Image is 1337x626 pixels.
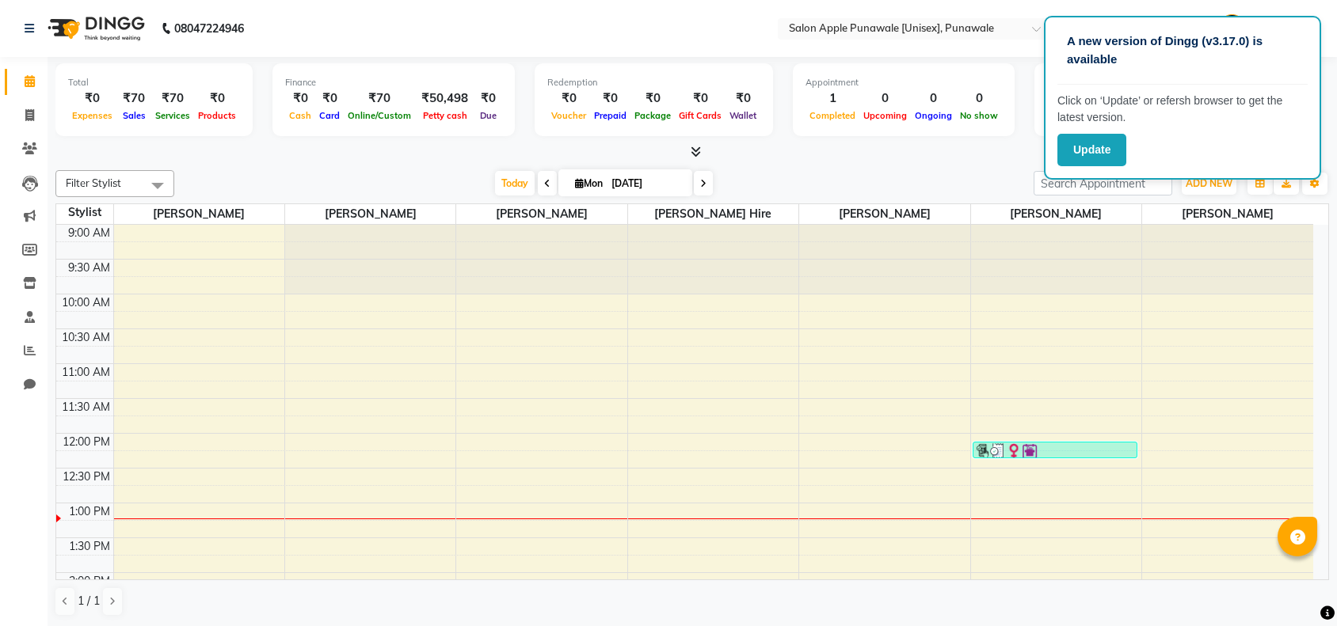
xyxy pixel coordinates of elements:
span: Online/Custom [344,110,415,121]
div: ₹0 [315,89,344,108]
span: Expenses [68,110,116,121]
div: ₹50,498 [415,89,474,108]
div: ₹0 [194,89,240,108]
span: Petty cash [419,110,471,121]
div: 1 [806,89,859,108]
span: Filter Stylist [66,176,121,189]
button: ADD NEW [1182,173,1236,195]
div: ₹0 [68,89,116,108]
div: ₹70 [344,89,415,108]
span: Ongoing [911,110,956,121]
div: ₹0 [726,89,760,108]
span: [PERSON_NAME] [1142,204,1313,224]
div: 0 [911,89,956,108]
div: Appointment [806,76,1002,89]
span: [PERSON_NAME] [114,204,284,224]
div: 2:00 PM [66,573,113,590]
span: 1 / 1 [78,593,100,609]
span: Voucher [547,110,590,121]
div: 9:00 AM [65,225,113,241]
span: [PERSON_NAME] [799,204,969,224]
span: Prepaid [590,110,630,121]
img: logo [40,6,149,51]
span: Services [151,110,194,121]
span: Wallet [726,110,760,121]
div: ₹0 [547,89,590,108]
div: Stylist [56,204,113,221]
span: [PERSON_NAME] Hire [628,204,798,224]
div: 12:30 PM [59,469,113,485]
div: 11:00 AM [59,364,113,381]
span: No show [956,110,1002,121]
p: Click on ‘Update’ or refersh browser to get the latest version. [1057,93,1308,126]
div: ₹0 [675,89,726,108]
div: ₹70 [116,89,151,108]
div: ₹70 [151,89,194,108]
img: Punawale [1218,14,1246,42]
div: 11:30 AM [59,399,113,415]
b: 08047224946 [174,6,244,51]
button: Update [1057,134,1126,166]
div: Redemption [547,76,760,89]
span: Upcoming [859,110,911,121]
span: Products [194,110,240,121]
span: Completed [806,110,859,121]
div: 1:00 PM [66,503,113,520]
span: [PERSON_NAME] [456,204,627,224]
div: 12:00 PM [59,434,113,450]
span: Card [315,110,344,121]
div: Total [68,76,240,89]
span: [PERSON_NAME] [971,204,1141,224]
div: 10:30 AM [59,329,113,346]
span: Due [476,110,501,121]
span: ADD NEW [1186,177,1232,189]
input: Search Appointment [1034,171,1172,195]
div: 9:30 AM [65,260,113,276]
iframe: chat widget [1270,563,1321,610]
div: 0 [859,89,911,108]
p: A new version of Dingg (v3.17.0) is available [1067,32,1298,68]
span: Today [495,171,535,195]
span: Sales [119,110,150,121]
div: 0 [956,89,1002,108]
div: 1:30 PM [66,538,113,555]
div: Finance [285,76,502,89]
div: ₹0 [285,89,315,108]
div: 10:00 AM [59,294,113,311]
div: ₹0 [590,89,630,108]
span: Mon [571,177,607,189]
div: [PERSON_NAME], TK01, 12:05 PM-12:20 PM, Threading-Eyebrows-[DEMOGRAPHIC_DATA] (₹70) [973,442,1137,457]
span: [PERSON_NAME] [285,204,455,224]
span: Package [630,110,675,121]
div: ₹0 [630,89,675,108]
div: ₹0 [474,89,502,108]
span: Gift Cards [675,110,726,121]
span: Cash [285,110,315,121]
input: 2025-09-01 [607,172,686,195]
